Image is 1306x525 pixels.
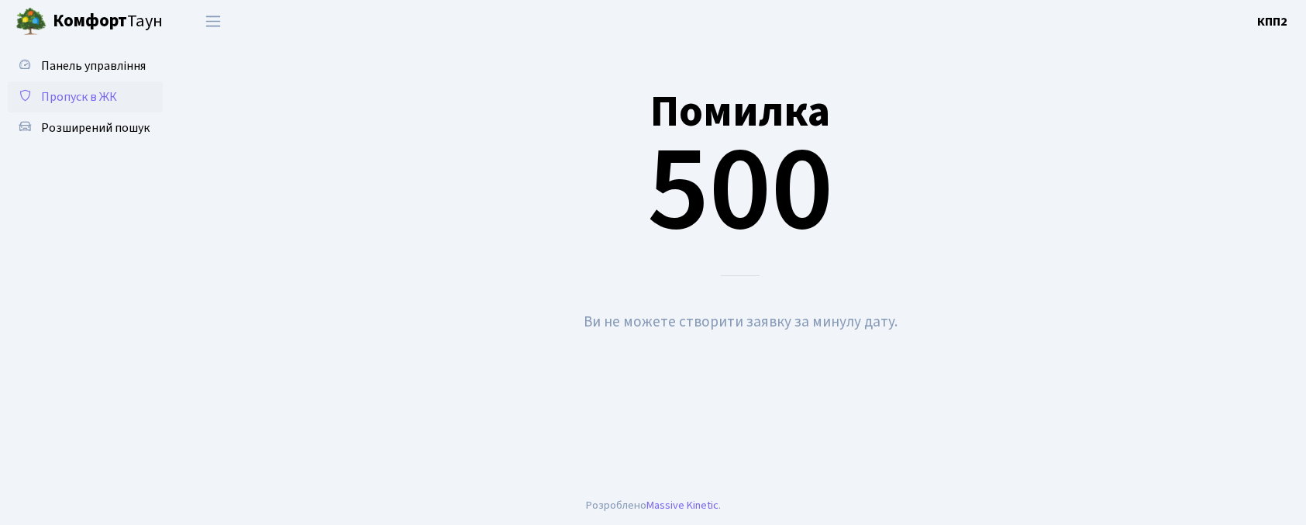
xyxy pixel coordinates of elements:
span: Таун [53,9,163,35]
div: 500 [198,49,1283,276]
small: Ви не можете створити заявку за минулу дату. [584,311,898,333]
small: Помилка [650,81,830,143]
button: Переключити навігацію [194,9,233,34]
a: КПП2 [1257,12,1287,31]
img: logo.png [16,6,47,37]
a: Розширений пошук [8,112,163,143]
span: Розширений пошук [41,119,150,136]
div: Розроблено . [586,497,721,514]
b: Комфорт [53,9,127,33]
span: Панель управління [41,57,146,74]
a: Пропуск в ЖК [8,81,163,112]
b: КПП2 [1257,13,1287,30]
a: Панель управління [8,50,163,81]
a: Massive Kinetic [646,497,718,513]
span: Пропуск в ЖК [41,88,117,105]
